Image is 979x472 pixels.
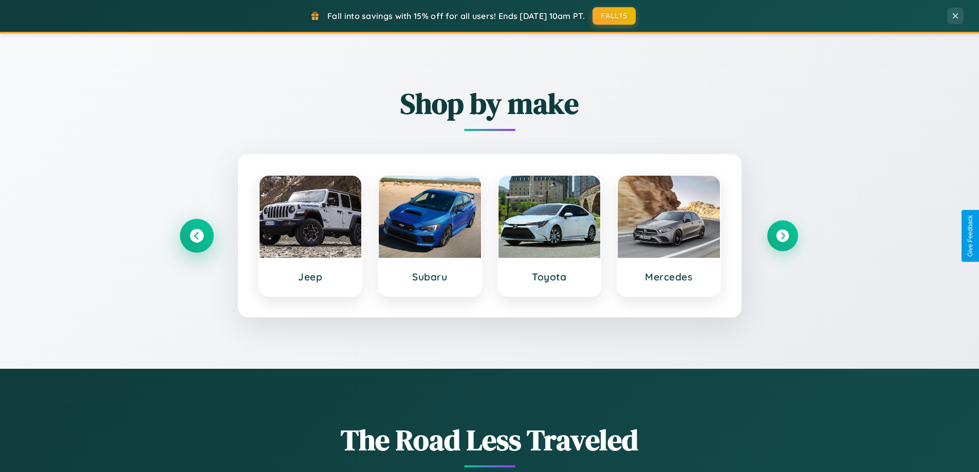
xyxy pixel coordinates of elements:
span: Fall into savings with 15% off for all users! Ends [DATE] 10am PT. [327,11,585,21]
h3: Toyota [509,271,590,283]
div: Give Feedback [967,215,974,257]
h3: Subaru [389,271,471,283]
h3: Jeep [270,271,352,283]
button: FALL15 [593,7,636,25]
h3: Mercedes [628,271,710,283]
h2: Shop by make [181,84,798,123]
h1: The Road Less Traveled [181,420,798,460]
